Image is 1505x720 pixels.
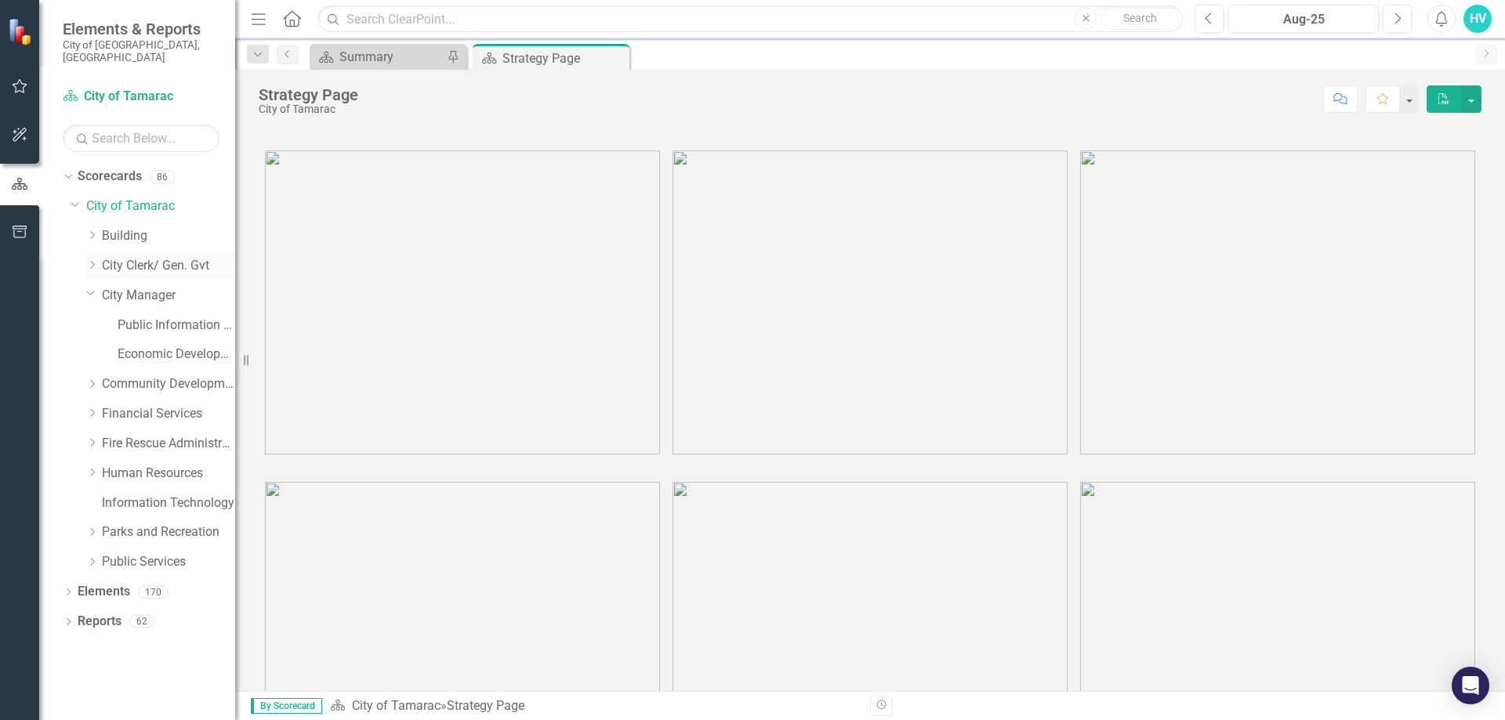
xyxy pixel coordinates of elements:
div: Open Intercom Messenger [1452,667,1489,704]
button: Aug-25 [1228,5,1379,33]
span: Search [1123,12,1157,24]
a: City of Tamarac [63,88,219,106]
button: Search [1101,8,1179,30]
div: » [330,697,858,715]
a: Public Information Office [118,317,235,335]
input: Search Below... [63,125,219,152]
a: Summary [314,47,443,67]
div: Strategy Page [502,49,626,68]
button: HV [1463,5,1492,33]
a: Reports [78,613,121,631]
img: tamarac2%20v3.png [673,150,1068,454]
a: Information Technology [102,494,235,512]
a: Building [102,227,235,245]
div: Aug-25 [1234,10,1373,29]
a: City Manager [102,287,235,305]
img: tamarac1%20v3.png [265,150,660,454]
a: Parks and Recreation [102,523,235,541]
a: City of Tamarac [86,197,235,215]
img: tamarac3%20v3.png [1080,150,1475,454]
a: Financial Services [102,405,235,423]
span: Elements & Reports [63,20,219,38]
span: By Scorecard [251,698,322,714]
a: Public Services [102,553,235,571]
input: Search ClearPoint... [317,5,1183,33]
a: Human Resources [102,465,235,483]
a: City Clerk/ Gen. Gvt [102,257,235,275]
a: Economic Development [118,346,235,364]
a: Elements [78,583,130,601]
div: City of Tamarac [259,103,358,115]
div: Strategy Page [447,698,524,713]
a: Community Development [102,375,235,393]
a: City of Tamarac [352,698,441,713]
img: ClearPoint Strategy [8,18,35,45]
div: Summary [339,47,443,67]
div: Strategy Page [259,86,358,103]
small: City of [GEOGRAPHIC_DATA], [GEOGRAPHIC_DATA] [63,38,219,64]
div: 86 [150,170,175,183]
div: 170 [138,585,169,599]
a: Scorecards [78,168,142,186]
div: 62 [129,615,154,628]
a: Fire Rescue Administration [102,435,235,453]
